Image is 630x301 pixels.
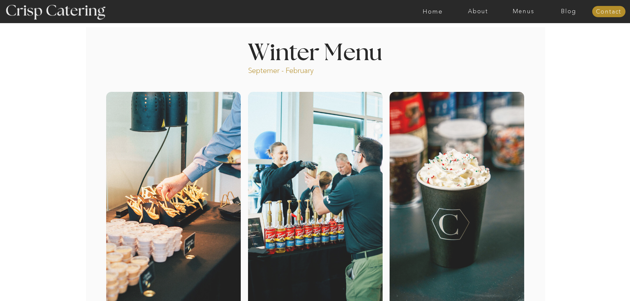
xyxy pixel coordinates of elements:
[546,8,591,15] a: Blog
[248,66,339,73] p: Septemer - February
[455,8,501,15] a: About
[410,8,455,15] a: Home
[501,8,546,15] a: Menus
[592,9,625,15] a: Contact
[223,42,407,61] h1: Winter Menu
